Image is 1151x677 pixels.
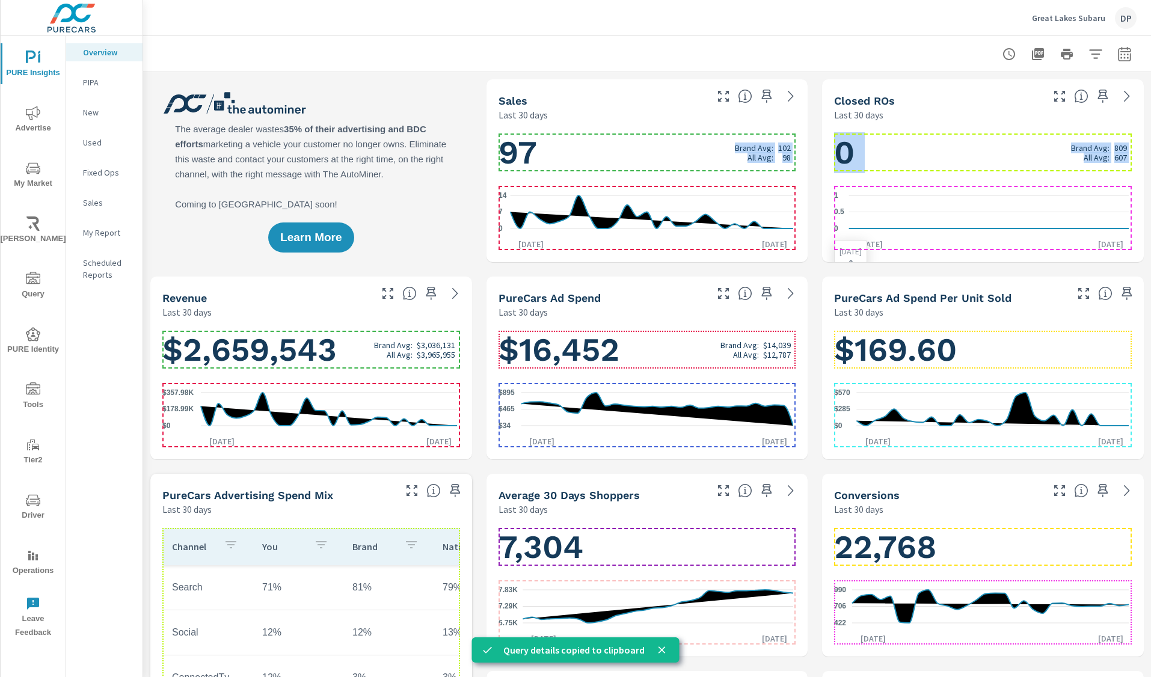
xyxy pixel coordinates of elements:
h5: Sales [499,94,527,107]
span: Number of vehicles sold by the dealership over the selected date range. [Source: This data is sou... [738,89,752,103]
button: Make Fullscreen [714,87,733,106]
p: [DATE] [1090,633,1132,645]
p: Last 30 days [162,305,212,319]
text: $570 [834,388,850,397]
p: All Avg: [1084,153,1110,162]
h5: PureCars Ad Spend Per Unit Sold [834,292,1011,304]
p: $3,036,131 [417,340,455,350]
p: [DATE] [754,238,796,250]
h1: 97 [499,132,796,173]
span: Save this to your personalized report [422,284,441,303]
text: 0 [499,224,503,233]
p: [DATE] [857,435,899,447]
p: Last 30 days [499,502,548,516]
h1: 7,304 [499,527,796,568]
div: Used [66,133,143,152]
p: [DATE] [1090,238,1132,250]
button: Print Report [1055,42,1079,66]
span: [PERSON_NAME] [4,216,62,246]
span: The number of dealer-specified goals completed by a visitor. [Source: This data is provided by th... [1074,483,1088,498]
p: Sales [83,197,133,209]
text: $465 [499,405,515,413]
span: Save this to your personalized report [1093,481,1113,500]
button: Make Fullscreen [1050,481,1069,500]
p: National [443,541,485,553]
p: $12,787 [763,350,791,360]
p: You [262,541,304,553]
div: Overview [66,43,143,61]
p: $14,039 [763,340,791,350]
td: 13% [433,617,523,648]
p: Brand Avg: [735,143,773,153]
span: PURE Identity [4,327,62,357]
span: Advertise [4,106,62,135]
span: Query [4,272,62,301]
span: My Market [4,161,62,191]
div: My Report [66,224,143,242]
p: [DATE] [510,238,552,250]
div: Scheduled Reports [66,254,143,284]
span: Save this to your personalized report [1093,87,1113,106]
p: [DATE] [849,238,891,250]
text: 706 [834,602,846,611]
h1: $16,452 [499,329,796,370]
span: Tier2 [4,438,62,467]
text: 6.75K [499,619,518,627]
text: $178.99K [162,405,194,414]
text: 0 [834,224,838,233]
text: 990 [834,586,846,594]
p: Last 30 days [834,305,883,319]
button: Make Fullscreen [714,481,733,500]
p: Used [83,136,133,149]
div: PIPA [66,73,143,91]
div: Sales [66,194,143,212]
div: New [66,103,143,121]
p: [DATE] [523,633,565,645]
h5: Revenue [162,292,207,304]
td: 79% [433,572,523,602]
text: 14 [499,191,507,200]
text: $34 [499,421,511,430]
p: $3,965,955 [417,350,455,360]
a: See more details in report [781,481,800,500]
p: Overview [83,46,133,58]
td: 81% [343,572,433,602]
p: Scheduled Reports [83,257,133,281]
text: $0 [162,421,171,430]
p: [DATE] [852,633,894,645]
button: Learn More [268,222,354,253]
h5: Average 30 Days Shoppers [499,489,640,501]
button: Apply Filters [1084,42,1108,66]
a: See more details in report [1117,481,1137,500]
p: [DATE] [521,435,563,447]
p: Brand Avg: [1071,143,1110,153]
p: Last 30 days [834,502,883,516]
p: [DATE] [754,633,796,645]
p: Last 30 days [162,502,212,516]
p: 607 [1114,153,1127,162]
span: Leave Feedback [4,596,62,640]
span: Total sales revenue over the selected date range. [Source: This data is sourced from the dealer’s... [402,286,417,301]
p: PIPA [83,76,133,88]
button: Make Fullscreen [714,284,733,303]
span: Save this to your personalized report [757,87,776,106]
div: nav menu [1,36,66,645]
td: Social [162,617,253,648]
button: close [654,642,670,658]
p: All Avg: [747,153,773,162]
button: Select Date Range [1113,42,1137,66]
p: All Avg: [387,350,413,360]
span: Driver [4,493,62,522]
p: New [83,106,133,118]
p: All Avg: [733,350,759,360]
p: 809 [1114,143,1127,153]
span: Number of Repair Orders Closed by the selected dealership group over the selected time range. [So... [1074,89,1088,103]
text: 7.83K [499,586,518,594]
h1: 22,768 [834,527,1132,568]
text: 7 [499,208,503,216]
h1: $2,659,543 [162,329,460,370]
p: Last 30 days [499,305,548,319]
span: Operations [4,548,62,578]
td: 71% [253,572,343,602]
span: Total cost of media for all PureCars channels for the selected dealership group over the selected... [738,286,752,301]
